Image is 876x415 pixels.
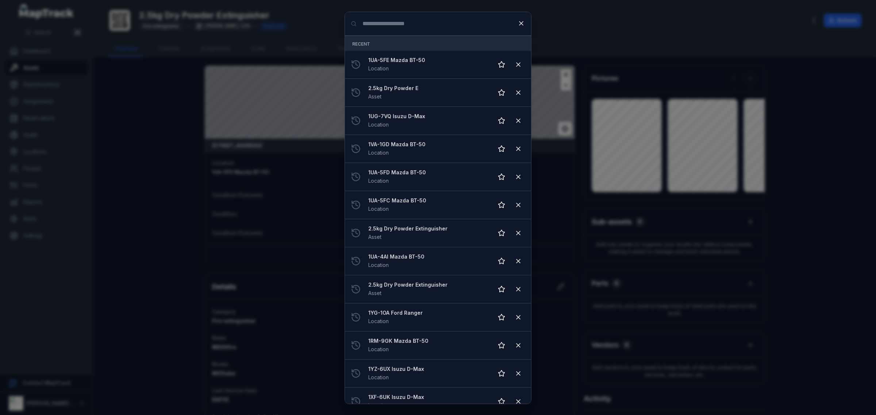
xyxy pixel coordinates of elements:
span: Asset [368,234,381,240]
strong: 1UA-5FD Mazda BT-50 [368,169,487,176]
strong: 1UA-5FC Mazda BT-50 [368,197,487,204]
strong: 1YZ-6UX Isuzu D-Max [368,365,487,373]
a: 1YZ-6UX Isuzu D-MaxLocation [368,365,487,381]
span: Location [368,65,389,71]
span: Location [368,178,389,184]
strong: 1UA-5FE Mazda BT-50 [368,57,487,64]
span: Location [368,262,389,268]
strong: 2.5kg Dry Powder Extinguisher [368,225,487,232]
a: 1UA-5FC Mazda BT-50Location [368,197,487,213]
span: Location [368,318,389,324]
a: 1UA-5FD Mazda BT-50Location [368,169,487,185]
a: 2.5kg Dry Powder ExtinguisherAsset [368,225,487,241]
strong: 1UA-4AI Mazda BT-50 [368,253,487,260]
a: 2.5kg Dry Powder EAsset [368,85,487,101]
strong: 1RM-9GK Mazda BT-50 [368,337,487,345]
strong: 1UG-7VQ Isuzu D-Max [368,113,487,120]
span: Location [368,346,389,352]
strong: 1XF-6UK Isuzu D-Max [368,393,487,401]
a: 2.5kg Dry Powder ExtinguisherAsset [368,281,487,297]
span: Asset [368,93,381,100]
a: 1YG-1OA Ford RangerLocation [368,309,487,325]
a: 1VA-1GD Mazda BT-50Location [368,141,487,157]
strong: 2.5kg Dry Powder Extinguisher [368,281,487,288]
a: 1UG-7VQ Isuzu D-MaxLocation [368,113,487,129]
a: 1UA-5FE Mazda BT-50Location [368,57,487,73]
span: Asset [368,290,381,296]
a: 1XF-6UK Isuzu D-MaxLocation [368,393,487,410]
strong: 1YG-1OA Ford Ranger [368,309,487,317]
span: Location [368,206,389,212]
strong: 2.5kg Dry Powder E [368,85,487,92]
span: Location [368,374,389,380]
span: Location [368,402,389,408]
span: Location [368,150,389,156]
strong: 1VA-1GD Mazda BT-50 [368,141,487,148]
a: 1UA-4AI Mazda BT-50Location [368,253,487,269]
span: Location [368,121,389,128]
span: Recent [352,41,370,47]
a: 1RM-9GK Mazda BT-50Location [368,337,487,353]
